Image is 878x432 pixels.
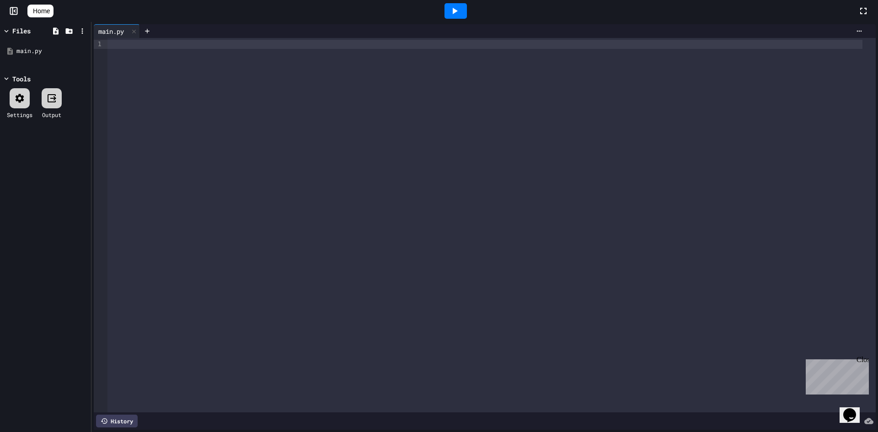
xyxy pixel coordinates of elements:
div: Output [42,111,61,119]
div: Settings [7,111,32,119]
iframe: chat widget [802,356,869,395]
div: Tools [12,74,31,84]
div: Files [12,26,31,36]
iframe: chat widget [840,395,869,423]
span: Home [33,6,50,16]
div: main.py [94,24,140,38]
div: main.py [94,27,128,36]
div: Chat with us now!Close [4,4,63,58]
div: 1 [94,40,103,49]
div: History [96,415,138,427]
a: Home [27,5,54,17]
div: main.py [16,47,88,56]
